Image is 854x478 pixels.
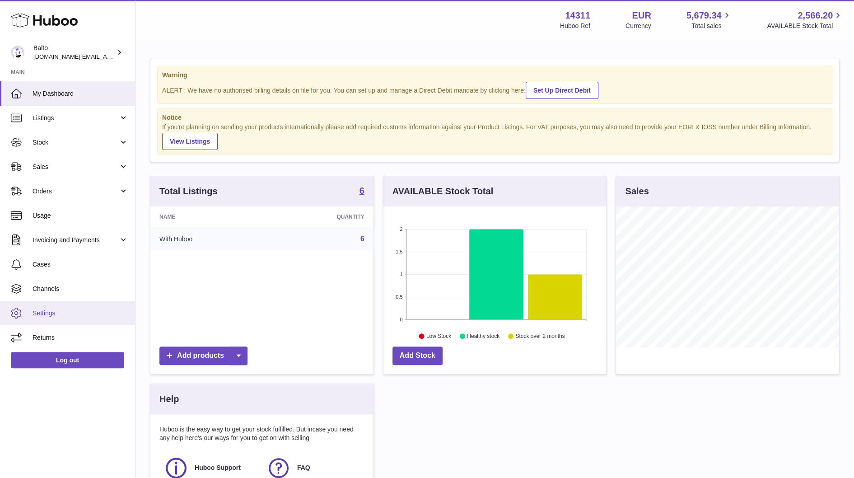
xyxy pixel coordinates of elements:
strong: Notice [162,113,827,122]
span: Invoicing and Payments [33,236,119,244]
a: 2,566.20 AVAILABLE Stock Total [767,9,843,30]
h3: AVAILABLE Stock Total [392,185,493,197]
span: Total sales [691,22,732,30]
text: 0 [400,317,402,322]
span: Sales [33,163,119,171]
span: AVAILABLE Stock Total [767,22,843,30]
a: 6 [359,186,364,197]
div: ALERT : We have no authorised billing details on file for you. You can set up and manage a Direct... [162,80,827,99]
a: View Listings [162,133,218,150]
th: Name [150,206,268,227]
strong: 14311 [565,9,590,22]
span: Stock [33,138,119,147]
span: Listings [33,114,119,122]
span: My Dashboard [33,89,128,98]
span: Usage [33,211,128,220]
a: Set Up Direct Debit [526,82,598,99]
text: 0.5 [396,294,402,300]
a: Add products [159,347,247,365]
strong: Warning [162,71,827,80]
a: Log out [11,352,124,368]
span: [DOMAIN_NAME][EMAIL_ADDRESS][DOMAIN_NAME] [33,53,180,60]
td: With Huboo [150,227,268,251]
th: Quantity [268,206,373,227]
p: Huboo is the easy way to get your stock fulfilled. But incase you need any help here's our ways f... [159,425,364,442]
text: Low Stock [426,333,452,340]
span: 2,566.20 [798,9,833,22]
span: Orders [33,187,119,196]
h3: Total Listings [159,185,218,197]
strong: EUR [632,9,651,22]
text: 1 [400,272,402,277]
text: Healthy stock [467,333,500,340]
div: Huboo Ref [560,22,590,30]
span: 5,679.34 [686,9,722,22]
a: 5,679.34 Total sales [686,9,732,30]
h3: Help [159,393,179,405]
span: Returns [33,333,128,342]
span: Huboo Support [195,464,241,472]
span: Settings [33,309,128,318]
div: Currency [625,22,651,30]
div: Balto [33,44,115,61]
text: 1.5 [396,249,402,254]
strong: 6 [359,186,364,195]
h3: Sales [625,185,649,197]
text: Stock over 2 months [515,333,565,340]
div: If you're planning on sending your products internationally please add required customs informati... [162,123,827,150]
a: 6 [360,235,364,243]
span: FAQ [297,464,310,472]
img: wahyu.analytics@gmail.com [11,46,24,59]
span: Cases [33,260,128,269]
a: Add Stock [392,347,443,365]
span: Channels [33,285,128,293]
text: 2 [400,226,402,232]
